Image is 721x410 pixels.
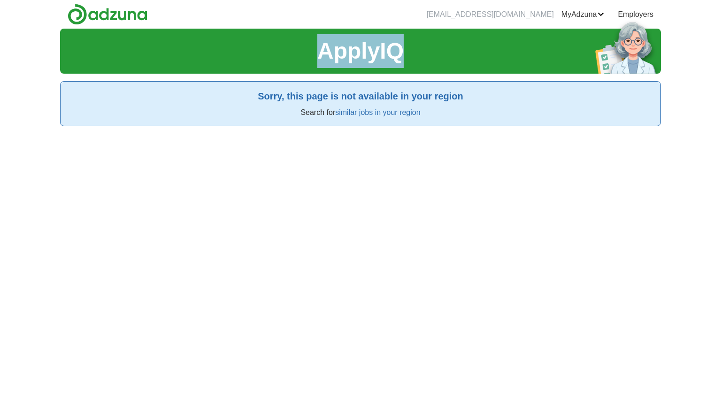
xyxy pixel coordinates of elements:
[68,89,653,103] h2: Sorry, this page is not available in your region
[335,108,420,116] a: similar jobs in your region
[618,9,653,20] a: Employers
[68,107,653,118] p: Search for
[317,34,404,68] h1: ApplyIQ
[427,9,554,20] li: [EMAIL_ADDRESS][DOMAIN_NAME]
[561,9,605,20] a: MyAdzuna
[68,4,147,25] img: Adzuna logo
